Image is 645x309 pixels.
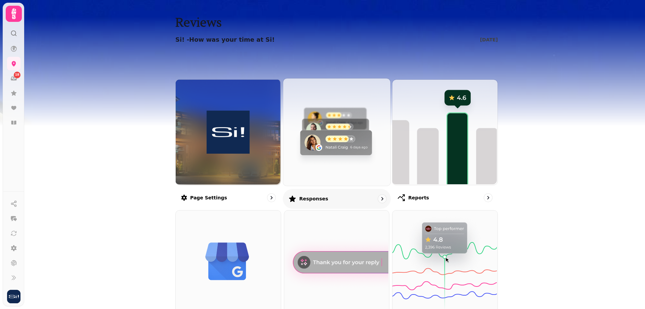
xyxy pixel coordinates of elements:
a: ReportsReports [392,79,498,207]
img: How was your time at Si! [189,111,267,154]
p: [DATE] [480,36,498,43]
img: Reports [392,79,497,184]
svg: go to [268,194,275,201]
svg: go to [485,194,491,201]
p: Page settings [190,194,227,201]
p: Reports [408,194,429,201]
a: ResponsesResponses [283,78,391,208]
p: Responses [299,195,328,202]
span: 18 [15,73,19,77]
img: Responses [282,78,389,185]
svg: go to [379,195,385,202]
img: User avatar [7,290,20,303]
button: User avatar [6,290,22,303]
a: 18 [7,72,20,85]
a: Page settingsHow was your time at Si!Page settings [175,79,281,207]
p: Si! - How was your time at Si! [175,35,275,44]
